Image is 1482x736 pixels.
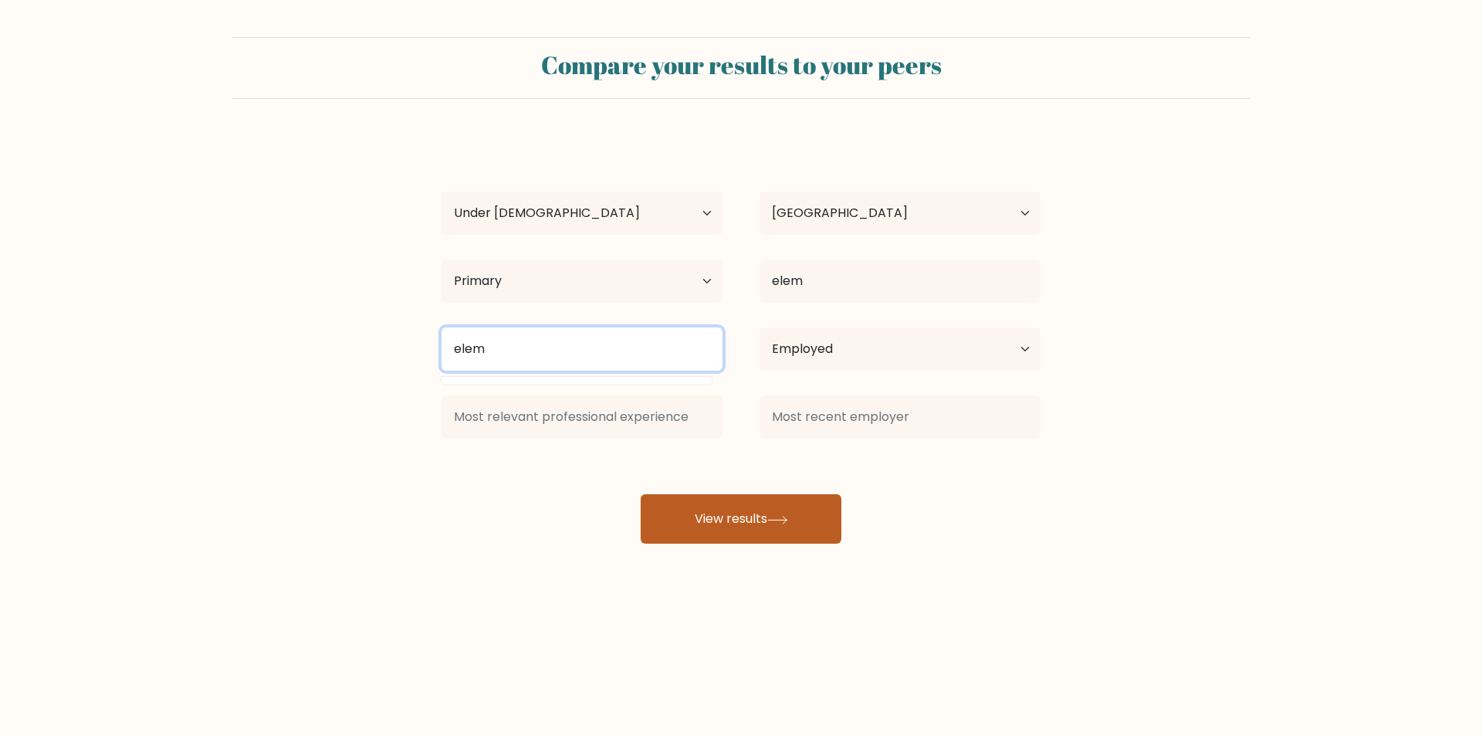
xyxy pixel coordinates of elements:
[760,395,1040,439] input: Most recent employer
[442,327,722,371] input: Most relevant educational institution
[442,395,722,439] input: Most relevant professional experience
[241,50,1241,80] h2: Compare your results to your peers
[760,259,1040,303] input: What did you study?
[641,494,841,544] button: View results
